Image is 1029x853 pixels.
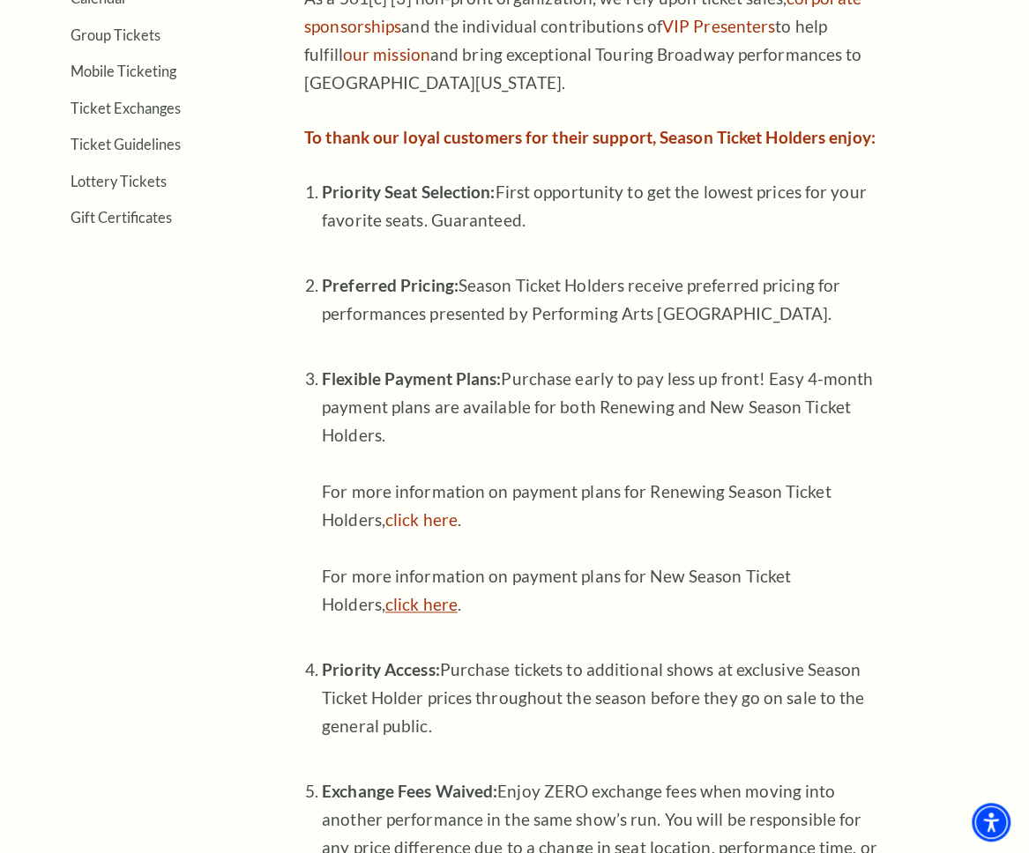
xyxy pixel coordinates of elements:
strong: Flexible Payment Plans: [322,368,501,389]
div: Accessibility Menu [972,803,1010,842]
a: Lottery Tickets [71,173,167,189]
a: Gift Certificates [71,209,172,226]
p: For more information on payment plans for Renewing Season Ticket Holders, . For more information ... [322,365,877,647]
a: For more information on payment plans for New Season Ticket Holders, click here [385,594,458,614]
strong: Priority Seat Selection: [322,182,495,202]
a: Ticket Guidelines [71,136,181,152]
a: Group Tickets [71,26,160,43]
strong: To thank our loyal customers for their support, Season Ticket Holders enjoy: [304,127,876,147]
strong: Exchange Fees Waived: [322,781,497,801]
span: Purchase early to pay less up front! Easy 4-month payment plans are available for both Renewing a... [322,368,873,445]
a: Ticket Exchanges [71,100,181,116]
strong: Priority Access: [322,659,440,679]
a: VIP Presenters [662,16,775,36]
strong: Preferred Pricing: [322,275,459,295]
p: Purchase tickets to additional shows at exclusive Season Ticket Holder prices throughout the seas... [322,656,877,768]
p: Season Ticket Holders receive preferred pricing for performances presented by Performing Arts [GE... [322,271,877,356]
a: Mobile Ticketing [71,63,176,79]
a: For more information on payment plans for Renewing Season Ticket Holders, click here [385,509,458,530]
a: our mission [343,44,430,64]
p: First opportunity to get the lowest prices for your favorite seats. Guaranteed. [322,178,877,263]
